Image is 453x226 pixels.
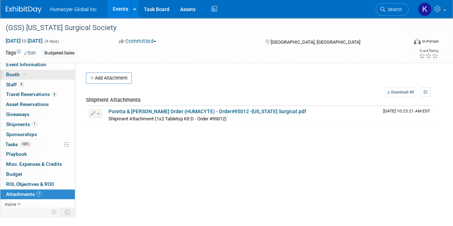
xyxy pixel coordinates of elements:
[0,199,75,209] a: more
[383,109,430,114] span: Upload Timestamp
[21,38,28,44] span: to
[32,121,37,127] span: 1
[6,161,62,167] span: Misc. Expenses & Credits
[6,111,29,117] span: Giveaways
[418,3,432,16] img: Kimberly VanderMeer
[5,201,16,207] span: more
[6,91,57,97] span: Travel Reservations
[116,38,159,45] button: Committed
[5,49,36,57] td: Tags
[0,120,75,129] a: Shipments1
[0,159,75,169] a: Misc. Expenses & Credits
[419,49,438,53] div: Event Rating
[37,191,42,197] span: 1
[0,70,75,80] a: Booth
[385,87,416,97] a: Download All
[23,72,26,76] i: Booth reservation complete
[42,49,77,57] div: Budgeted-Sales
[5,141,31,147] span: Tasks
[19,82,24,87] span: 4
[20,141,31,147] span: 100%
[6,171,22,177] span: Budget
[380,106,433,124] td: Upload Timestamp
[385,7,402,12] span: Search
[0,169,75,179] a: Budget
[86,72,132,84] button: Add Attachment
[270,39,360,45] span: [GEOGRAPHIC_DATA], [GEOGRAPHIC_DATA]
[61,207,75,217] td: Toggle Event Tabs
[48,207,61,217] td: Personalize Event Tab Strip
[6,131,37,137] span: Sponsorships
[6,121,37,127] span: Shipments
[86,97,141,103] span: Shipment Attachments
[6,6,42,13] img: ExhibitDay
[0,130,75,139] a: Sponsorships
[52,92,57,97] span: 4
[6,82,24,87] span: Staff
[376,3,409,16] a: Search
[0,179,75,189] a: ROI, Objectives & ROO
[0,80,75,90] a: Staff4
[6,191,42,197] span: Attachments
[3,21,402,34] div: (GSS) [US_STATE] Surgical Society
[0,60,75,69] a: Event Information
[0,189,75,199] a: Attachments1
[375,37,439,48] div: Event Format
[109,109,306,114] a: Poretta & [PERSON_NAME] Order (HUMACYTE) - Order#95012 -[US_STATE] Surgical.pdf
[24,51,36,56] a: Edit
[5,38,43,44] span: [DATE] [DATE]
[0,90,75,99] a: Travel Reservations4
[6,151,27,157] span: Playbook
[414,38,421,44] img: Format-Inperson.png
[6,181,54,187] span: ROI, Objectives & ROO
[0,140,75,149] a: Tasks100%
[0,110,75,119] a: Giveaways
[0,149,75,159] a: Playbook
[109,116,227,121] span: Shipment Attachment (1x2 Tabletop Kit D - Order #95012)
[6,101,49,107] span: Asset Reservations
[44,39,59,44] span: (4 days)
[0,100,75,109] a: Asset Reservations
[422,39,439,44] div: In-Person
[50,6,97,12] span: Humacyte Global Inc
[6,62,46,67] span: Event Information
[6,72,28,77] span: Booth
